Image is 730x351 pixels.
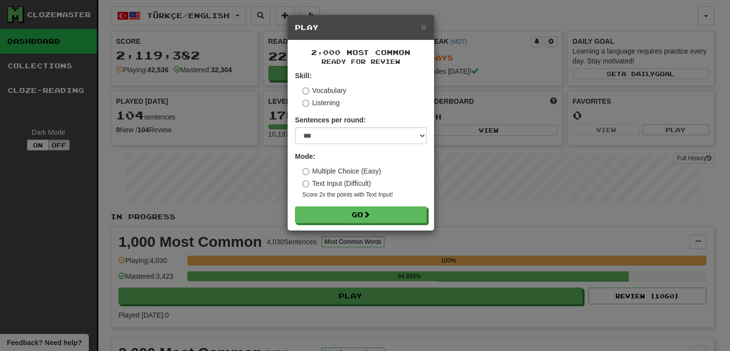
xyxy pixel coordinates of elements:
span: 2,000 Most Common [311,48,410,57]
input: Multiple Choice (Easy) [302,168,309,175]
button: Go [295,206,427,223]
input: Vocabulary [302,88,309,94]
strong: Mode: [295,152,315,160]
small: Score 2x the points with Text Input ! [302,191,427,199]
span: × [421,21,427,32]
label: Text Input (Difficult) [302,178,371,188]
input: Listening [302,100,309,107]
strong: Skill: [295,72,311,80]
h5: Play [295,23,427,32]
small: Ready for Review [295,58,427,66]
label: Vocabulary [302,86,346,95]
label: Multiple Choice (Easy) [302,166,381,176]
button: Close [421,22,427,32]
label: Listening [302,98,340,108]
input: Text Input (Difficult) [302,180,309,187]
label: Sentences per round: [295,115,366,125]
